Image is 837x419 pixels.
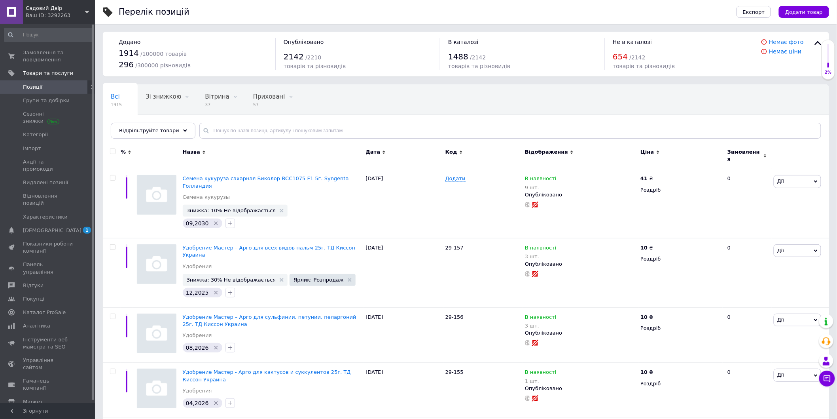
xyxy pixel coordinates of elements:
[727,149,761,163] span: Замовлення
[305,54,321,61] span: / 2210
[23,240,73,255] span: Показники роботи компанії
[119,128,179,133] span: Відфільтруйте товари
[213,400,219,406] svg: Видалити мітку
[525,314,557,322] span: В наявності
[525,378,557,384] div: 1 шт.
[448,39,479,45] span: В каталозі
[23,282,44,289] span: Відгуки
[777,178,784,184] span: Дії
[4,28,93,42] input: Пошук
[213,289,219,296] svg: Видалити мітку
[822,70,835,75] div: 2%
[640,187,721,194] div: Роздріб
[23,49,73,63] span: Замовлення та повідомлення
[525,385,636,392] div: Опубліковано
[23,357,73,371] span: Управління сайтом
[186,345,209,351] span: 08,2026
[525,323,557,329] div: 3 шт.
[723,238,772,308] div: 0
[723,363,772,418] div: 0
[137,244,176,284] img: Удобрение Мастер – Арго для всех видов пальм 25г. ТД Киссон Украина
[111,93,120,100] span: Всі
[785,9,823,15] span: Додати товар
[284,39,324,45] span: Опубліковано
[119,8,189,16] div: Перелік позицій
[525,149,568,156] span: Відображення
[23,158,73,173] span: Акції та промокоди
[284,63,346,69] span: товарів та різновидів
[769,39,804,45] a: Немає фото
[364,307,443,363] div: [DATE]
[23,336,73,350] span: Інструменти веб-майстра та SEO
[640,244,653,251] div: ₴
[640,255,721,263] div: Роздріб
[137,369,176,408] img: Удобрение Мастер - Арго для кактусов и суккулентов 25г. ТД Киссон Украина
[366,149,381,156] span: Дата
[26,12,95,19] div: Ваш ID: 3292263
[23,309,66,316] span: Каталог ProSale
[640,380,721,387] div: Роздріб
[525,245,557,253] span: В наявності
[183,314,356,327] span: Удобрение Мастер – Арго для сульфинии, петунии, пеларгоний 25г. ТД Киссон Украина
[769,48,801,55] a: Немає ціни
[23,84,42,91] span: Позиції
[111,102,122,108] span: 1915
[186,289,209,296] span: 12,2025
[445,369,464,375] span: 29-155
[525,261,636,268] div: Опубліковано
[445,149,457,156] span: Код
[525,253,557,259] div: 3 шт.
[137,314,176,353] img: Удобрение Мастер – Арго для сульфинии, петунии, пеларгоний 25г. ТД Киссон Украина
[777,248,784,253] span: Дії
[23,110,73,125] span: Сезонні знижки
[777,372,784,378] span: Дії
[640,314,653,321] div: ₴
[525,369,557,377] span: В наявності
[137,175,176,215] img: Семена кукуруза сахарная Биколор ВСС1075 F1 5г. Syngenta Голландия
[140,51,187,57] span: / 100000 товарів
[23,398,43,406] span: Маркет
[205,102,229,108] span: 37
[779,6,829,18] button: Додати товар
[819,371,835,387] button: Чат з покупцем
[525,329,636,337] div: Опубліковано
[613,39,652,45] span: Не в каталозі
[183,245,356,258] span: Удобрение Мастер – Арго для всех видов пальм 25г. ТД Киссон Украина
[640,325,721,332] div: Роздріб
[448,52,468,61] span: 1488
[23,261,73,275] span: Панель управління
[119,60,134,69] span: 296
[83,227,91,234] span: 1
[445,245,464,251] span: 29-157
[23,377,73,392] span: Гаманець компанії
[723,169,772,238] div: 0
[640,175,648,181] b: 41
[205,93,229,100] span: Вітрина
[213,345,219,351] svg: Видалити мітку
[23,179,68,186] span: Видалені позиції
[294,277,343,282] span: Ярлик: Розпродаж
[743,9,765,15] span: Експорт
[183,194,230,201] a: Семена кукурузы
[448,63,510,69] span: товарів та різновидів
[23,97,70,104] span: Групи та добірки
[135,62,191,69] span: / 300000 різновидів
[183,175,349,189] a: Семена кукуруза сахарная Биколор ВСС1075 F1 5г. Syngenta Голландия
[253,93,285,100] span: Приховані
[183,369,351,382] a: Удобрение Мастер - Арго для кактусов и суккулентов 25г. ТД Киссон Украина
[23,213,68,221] span: Характеристики
[23,145,41,152] span: Імпорт
[284,52,304,61] span: 2142
[640,369,653,376] div: ₴
[199,123,821,139] input: Пошук по назві позиції, артикулу і пошуковим запитам
[640,314,648,320] b: 10
[737,6,771,18] button: Експорт
[640,245,648,251] b: 10
[364,169,443,238] div: [DATE]
[777,317,784,323] span: Дії
[525,175,557,184] span: В наявності
[183,332,212,339] a: Удобрения
[119,48,139,58] span: 1914
[183,263,212,270] a: Удобрения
